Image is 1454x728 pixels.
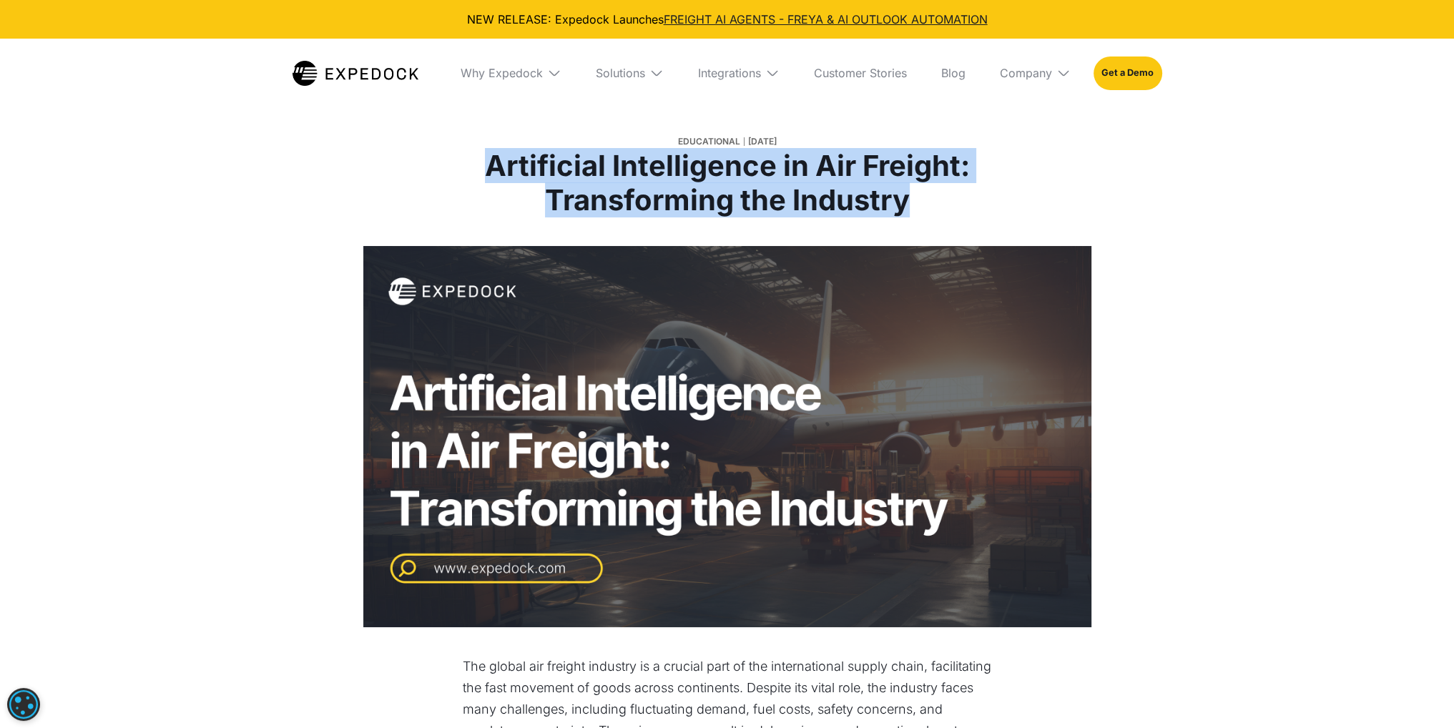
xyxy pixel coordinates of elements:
[11,11,1443,27] div: NEW RELEASE: Expedock Launches
[461,66,543,80] div: Why Expedock
[748,134,777,149] div: [DATE]
[930,39,977,107] a: Blog
[1094,56,1161,89] a: Get a Demo
[698,66,761,80] div: Integrations
[687,39,791,107] div: Integrations
[988,39,1082,107] div: Company
[449,39,573,107] div: Why Expedock
[462,149,993,217] h1: Artificial Intelligence in Air Freight: Transforming the Industry
[802,39,918,107] a: Customer Stories
[1000,66,1052,80] div: Company
[596,66,645,80] div: Solutions
[584,39,675,107] div: Solutions
[664,12,988,26] a: FREIGHT AI AGENTS - FREYA & AI OUTLOOK AUTOMATION
[1216,574,1454,728] iframe: Chat Widget
[678,134,740,149] div: Educational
